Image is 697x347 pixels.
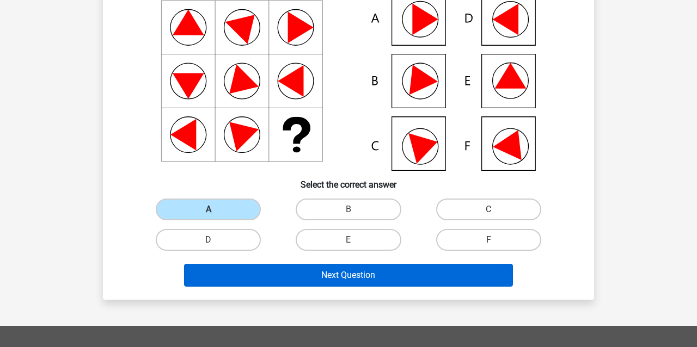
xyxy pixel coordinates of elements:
label: B [296,199,401,220]
label: D [156,229,261,251]
label: C [436,199,541,220]
h6: Select the correct answer [120,171,577,190]
label: E [296,229,401,251]
label: F [436,229,541,251]
label: A [156,199,261,220]
button: Next Question [184,264,513,287]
